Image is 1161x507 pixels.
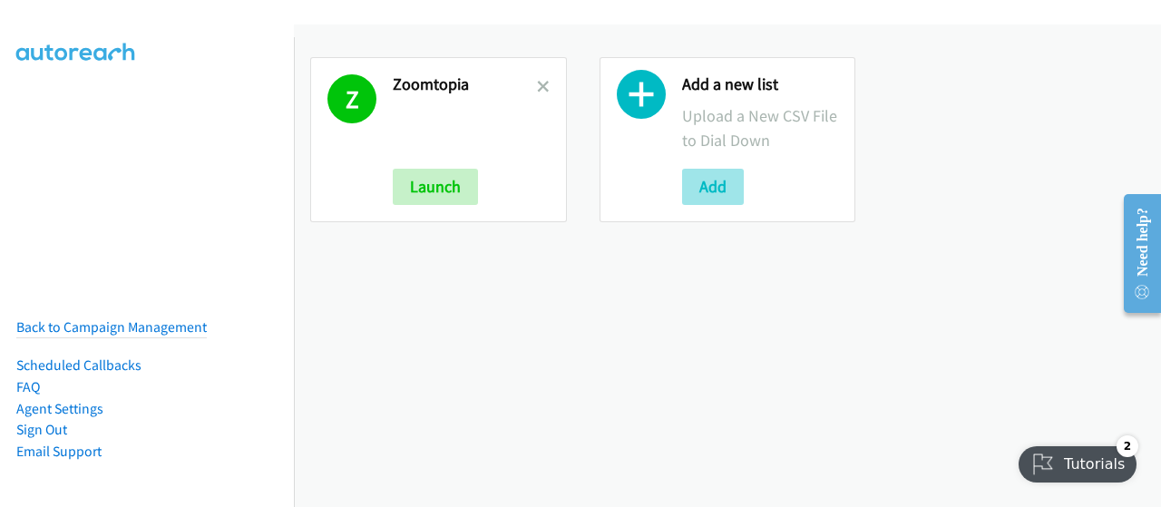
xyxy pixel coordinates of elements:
iframe: Resource Center [1109,181,1161,326]
button: Launch [393,169,478,205]
a: Scheduled Callbacks [16,356,141,374]
button: Add [682,169,744,205]
iframe: Checklist [1008,428,1147,493]
h2: Add a new list [682,74,839,95]
h2: Zoomtopia [393,74,537,95]
a: FAQ [16,378,40,395]
h1: Z [327,74,376,123]
a: Email Support [16,443,102,460]
a: Agent Settings [16,400,103,417]
a: Sign Out [16,421,67,438]
a: Back to Campaign Management [16,318,207,336]
p: Upload a New CSV File to Dial Down [682,103,839,152]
